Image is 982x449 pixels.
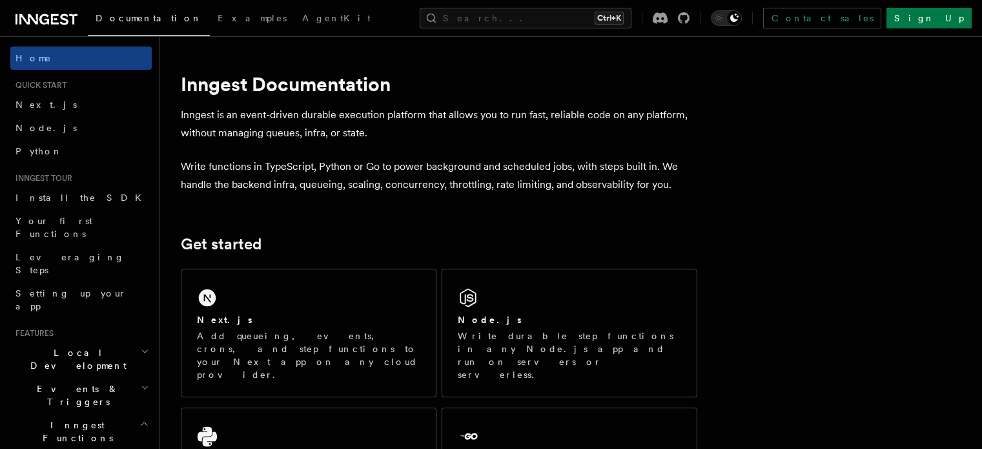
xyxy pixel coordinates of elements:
[763,8,881,28] a: Contact sales
[181,235,261,253] a: Get started
[181,269,436,397] a: Next.jsAdd queueing, events, crons, and step functions to your Next app on any cloud provider.
[181,72,697,96] h1: Inngest Documentation
[294,4,378,35] a: AgentKit
[10,173,72,183] span: Inngest tour
[15,216,92,239] span: Your first Functions
[15,146,63,156] span: Python
[10,47,152,70] a: Home
[458,313,522,326] h2: Node.js
[197,329,420,381] p: Add queueing, events, crons, and step functions to your Next app on any cloud provider.
[15,288,127,311] span: Setting up your app
[181,106,697,142] p: Inngest is an event-driven durable execution platform that allows you to run fast, reliable code ...
[886,8,972,28] a: Sign Up
[10,346,141,372] span: Local Development
[10,80,66,90] span: Quick start
[10,328,54,339] span: Features
[181,158,697,194] p: Write functions in TypeScript, Python or Go to power background and scheduled jobs, with steps bu...
[88,4,210,36] a: Documentation
[96,13,202,23] span: Documentation
[10,209,152,245] a: Your first Functions
[458,329,681,381] p: Write durable step functions in any Node.js app and run on servers or serverless.
[15,193,149,203] span: Install the SDK
[218,13,287,23] span: Examples
[10,186,152,209] a: Install the SDK
[10,93,152,116] a: Next.js
[10,419,139,444] span: Inngest Functions
[10,140,152,163] a: Python
[15,252,125,275] span: Leveraging Steps
[302,13,371,23] span: AgentKit
[10,382,141,408] span: Events & Triggers
[15,52,52,65] span: Home
[10,282,152,318] a: Setting up your app
[210,4,294,35] a: Examples
[10,341,152,377] button: Local Development
[197,313,252,326] h2: Next.js
[595,12,624,25] kbd: Ctrl+K
[10,377,152,413] button: Events & Triggers
[10,116,152,140] a: Node.js
[711,10,742,26] button: Toggle dark mode
[15,99,77,110] span: Next.js
[442,269,697,397] a: Node.jsWrite durable step functions in any Node.js app and run on servers or serverless.
[10,245,152,282] a: Leveraging Steps
[15,123,77,133] span: Node.js
[420,8,631,28] button: Search...Ctrl+K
